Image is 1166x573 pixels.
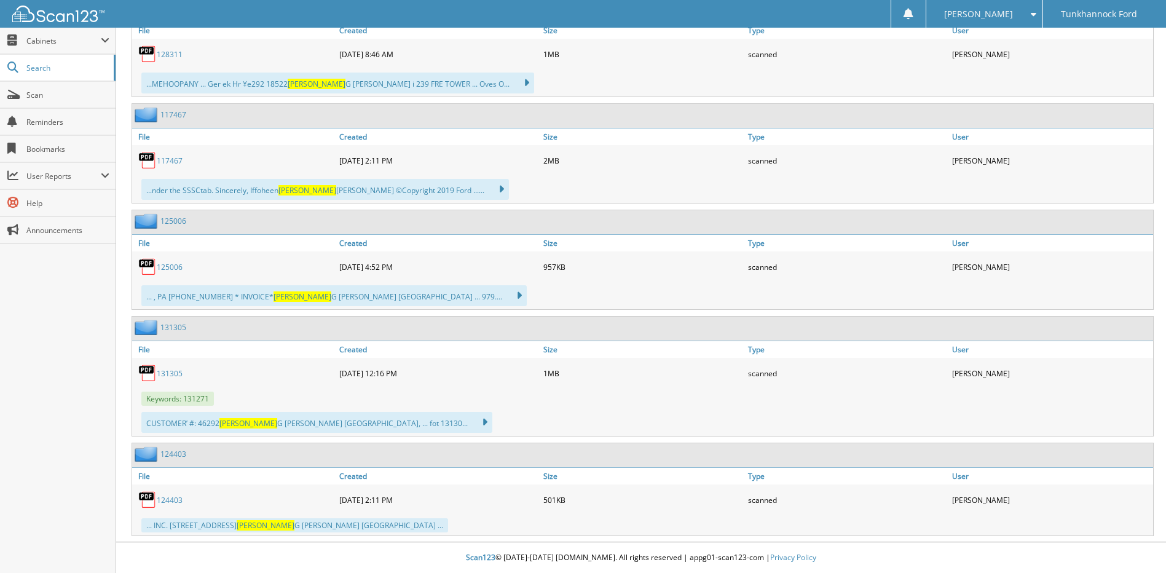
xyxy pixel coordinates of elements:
a: File [132,468,336,484]
a: 128311 [157,49,183,60]
div: 2MB [540,148,744,173]
span: Reminders [26,117,109,127]
a: Created [336,235,540,251]
span: [PERSON_NAME] [278,185,336,196]
a: User [949,128,1153,145]
img: PDF.png [138,491,157,509]
a: Size [540,235,744,251]
img: folder2.png [135,213,160,229]
a: Size [540,128,744,145]
div: ...MEHOOPANY ... Ger ek Hr ¥e292 18522 G [PERSON_NAME] i 239 FRE TOWER ... Oves O... [141,73,534,93]
a: User [949,235,1153,251]
a: Type [745,341,949,358]
div: [DATE] 8:46 AM [336,42,540,66]
span: [PERSON_NAME] [288,79,345,89]
div: [PERSON_NAME] [949,148,1153,173]
div: scanned [745,42,949,66]
div: [PERSON_NAME] [949,255,1153,279]
div: [PERSON_NAME] [949,488,1153,512]
a: File [132,341,336,358]
span: User Reports [26,171,101,181]
a: User [949,341,1153,358]
span: [PERSON_NAME] [274,291,331,302]
a: Type [745,22,949,39]
div: ... , PA [PHONE_NUMBER] * INVOICE* G [PERSON_NAME] [GEOGRAPHIC_DATA] ... 979.... [141,285,527,306]
a: 117467 [160,109,186,120]
div: scanned [745,488,949,512]
a: 125006 [160,216,186,226]
div: © [DATE]-[DATE] [DOMAIN_NAME]. All rights reserved | appg01-scan123-com | [116,543,1166,573]
a: 131305 [160,322,186,333]
iframe: Chat Widget [1105,514,1166,573]
a: Size [540,22,744,39]
span: Keywords: 131271 [141,392,214,406]
span: Scan123 [466,552,495,563]
div: [DATE] 2:11 PM [336,148,540,173]
a: 131305 [157,368,183,379]
span: Help [26,198,109,208]
div: CUSTOMER’ #: 46292 G [PERSON_NAME] [GEOGRAPHIC_DATA], ... fot 13130... [141,412,492,433]
a: File [132,235,336,251]
a: Privacy Policy [770,552,816,563]
div: 957KB [540,255,744,279]
div: [PERSON_NAME] [949,42,1153,66]
span: Announcements [26,225,109,235]
div: [DATE] 12:16 PM [336,361,540,385]
div: [DATE] 4:52 PM [336,255,540,279]
div: scanned [745,361,949,385]
a: Created [336,468,540,484]
img: PDF.png [138,45,157,63]
div: 1MB [540,361,744,385]
div: 1MB [540,42,744,66]
span: Scan [26,90,109,100]
div: scanned [745,148,949,173]
a: File [132,128,336,145]
a: 117467 [157,156,183,166]
div: ...nder the SSSCtab. Sincerely, Iffoheen [PERSON_NAME] ©Copyright 2019 Ford ...... [141,179,509,200]
img: folder2.png [135,107,160,122]
span: [PERSON_NAME] [237,520,294,531]
div: [PERSON_NAME] [949,361,1153,385]
span: [PERSON_NAME] [219,418,277,429]
a: Size [540,468,744,484]
a: 125006 [157,262,183,272]
img: PDF.png [138,364,157,382]
div: scanned [745,255,949,279]
a: Type [745,468,949,484]
img: PDF.png [138,151,157,170]
span: Tunkhannock Ford [1061,10,1137,18]
a: 124403 [160,449,186,459]
a: Created [336,22,540,39]
img: PDF.png [138,258,157,276]
a: User [949,468,1153,484]
a: 124403 [157,495,183,505]
a: User [949,22,1153,39]
span: Cabinets [26,36,101,46]
img: scan123-logo-white.svg [12,6,104,22]
div: 501KB [540,488,744,512]
a: Type [745,235,949,251]
a: Created [336,128,540,145]
a: File [132,22,336,39]
div: [DATE] 2:11 PM [336,488,540,512]
div: ... INC. [STREET_ADDRESS] G [PERSON_NAME] [GEOGRAPHIC_DATA] ... [141,518,448,532]
a: Created [336,341,540,358]
img: folder2.png [135,446,160,462]
a: Size [540,341,744,358]
img: folder2.png [135,320,160,335]
span: [PERSON_NAME] [944,10,1013,18]
a: Type [745,128,949,145]
span: Search [26,63,108,73]
span: Bookmarks [26,144,109,154]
